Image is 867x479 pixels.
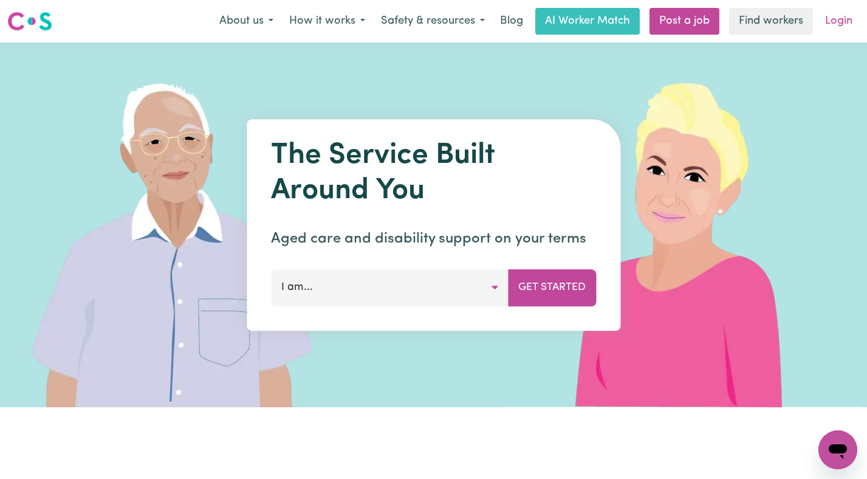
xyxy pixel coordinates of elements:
[493,8,530,35] a: Blog
[535,8,640,35] a: AI Worker Match
[271,228,596,250] p: Aged care and disability support on your terms
[729,8,813,35] a: Find workers
[818,430,857,469] iframe: Button to launch messaging window
[508,269,596,306] button: Get Started
[373,9,493,34] button: Safety & resources
[281,9,373,34] button: How it works
[649,8,719,35] a: Post a job
[271,269,509,306] button: I am...
[7,7,52,35] a: Careseekers logo
[7,10,52,32] img: Careseekers logo
[818,8,860,35] a: Login
[271,139,596,208] h1: The Service Built Around You
[211,9,281,34] button: About us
